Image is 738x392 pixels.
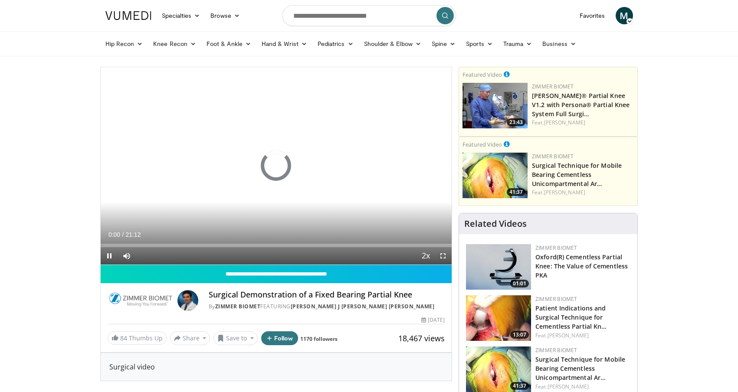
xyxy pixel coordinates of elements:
[510,382,529,390] span: 41:37
[170,331,210,345] button: Share
[120,334,127,342] span: 84
[466,295,531,341] a: 13:07
[291,303,435,310] a: [PERSON_NAME] J [PERSON_NAME] [PERSON_NAME]
[498,35,538,52] a: Trauma
[462,83,528,128] img: 99b1778f-d2b2-419a-8659-7269f4b428ba.150x105_q85_crop-smart_upscale.jpg
[532,189,634,196] div: Feat.
[462,153,528,198] a: 41:37
[118,247,135,265] button: Mute
[462,83,528,128] a: 23:43
[544,189,585,196] a: [PERSON_NAME]
[426,35,461,52] a: Spine
[574,7,610,24] a: Favorites
[101,244,452,247] div: Progress Bar
[108,231,120,238] span: 0:00
[535,383,630,391] div: Feat.
[100,35,148,52] a: Hip Recon
[157,7,206,24] a: Specialties
[256,35,312,52] a: Hand & Wrist
[359,35,426,52] a: Shoulder & Elbow
[616,7,633,24] a: M
[398,333,445,343] span: 18,467 views
[510,331,529,339] span: 13:07
[535,355,625,382] a: Surgical Technique for Mobile Bearing Cementless Unicompartmental Ar…
[507,188,525,196] span: 41:37
[507,118,525,126] span: 23:43
[535,253,628,279] a: Oxford(R) Cementless Partial Knee: The Value of Cementless PKA
[101,247,118,265] button: Pause
[462,153,528,198] img: 827ba7c0-d001-4ae6-9e1c-6d4d4016a445.150x105_q85_crop-smart_upscale.jpg
[532,161,622,188] a: Surgical Technique for Mobile Bearing Cementless Unicompartmental Ar…
[105,11,151,20] img: VuMedi Logo
[109,362,443,372] div: Surgical video
[122,231,124,238] span: /
[535,295,577,303] a: Zimmer Biomet
[537,35,581,52] a: Business
[417,247,434,265] button: Playback Rate
[213,331,258,345] button: Save to
[261,331,298,345] button: Follow
[461,35,498,52] a: Sports
[108,290,174,311] img: Zimmer Biomet
[466,244,531,290] a: 01:01
[148,35,201,52] a: Knee Recon
[434,247,452,265] button: Fullscreen
[108,331,167,345] a: 84 Thumbs Up
[201,35,256,52] a: Foot & Ankle
[544,119,585,126] a: [PERSON_NAME]
[205,7,245,24] a: Browse
[466,346,531,392] a: 41:37
[466,295,531,341] img: 3efde6b3-4cc2-4370-89c9-d2e13bff7c5c.150x105_q85_crop-smart_upscale.jpg
[535,244,577,252] a: Zimmer Biomet
[532,119,634,127] div: Feat.
[215,303,261,310] a: Zimmer Biomet
[300,335,338,343] a: 1170 followers
[548,383,589,390] a: [PERSON_NAME]
[535,332,630,340] div: Feat.
[466,244,531,290] img: 7a1c75c5-1041-4af4-811f-6619572dbb89.150x105_q85_crop-smart_upscale.jpg
[532,153,574,160] a: Zimmer Biomet
[312,35,359,52] a: Pediatrics
[421,316,445,324] div: [DATE]
[101,67,452,265] video-js: Video Player
[535,346,577,354] a: Zimmer Biomet
[209,303,445,310] div: By FEATURING
[209,290,445,300] h4: Surgical Demonstration of a Fixed Bearing Partial Knee
[466,346,531,392] img: 827ba7c0-d001-4ae6-9e1c-6d4d4016a445.150x105_q85_crop-smart_upscale.jpg
[282,5,456,26] input: Search topics, interventions
[462,71,502,78] small: Featured Video
[548,332,589,339] a: [PERSON_NAME]
[510,280,529,287] span: 01:01
[177,290,198,311] img: Avatar
[532,83,574,90] a: Zimmer Biomet
[125,231,141,238] span: 21:12
[464,219,527,229] h4: Related Videos
[462,140,502,148] small: Featured Video
[535,304,607,330] a: Patient Indications and Surgical Technique for Cementless Partial Kn…
[532,91,630,118] a: [PERSON_NAME]® Partial Knee V1.2 with Persona® Partial Knee System Full Surgi…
